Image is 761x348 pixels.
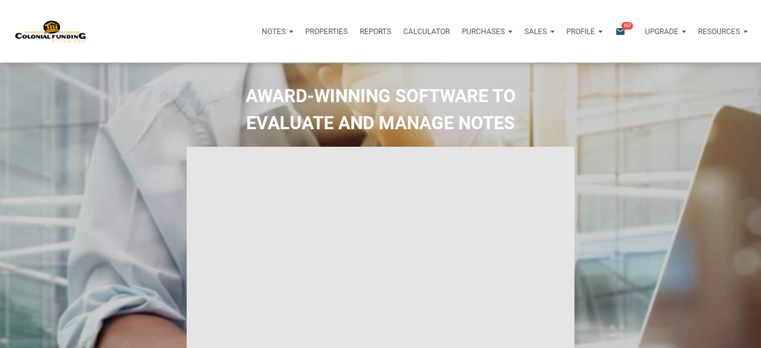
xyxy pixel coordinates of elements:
p: Upgrade [645,27,678,36]
button: Notes [256,17,299,47]
button: Reports [354,17,397,47]
button: email167 [608,17,639,47]
a: Calculator [397,17,456,47]
a: Properties [299,17,354,47]
button: Profile [560,17,608,47]
p: Resources [698,27,740,36]
i: email [614,26,626,37]
p: Properties [305,27,348,36]
p: Sales [524,27,547,36]
span: 167 [621,22,633,30]
button: Purchases [456,17,518,47]
button: Sales [518,17,560,47]
h2: AWARD-WINNING SOFTWARE TO EVALUATE AND MANAGE NOTES [8,83,753,137]
p: Profile [566,27,595,36]
p: Calculator [403,27,450,36]
p: Notes [262,27,286,36]
button: Upgrade [639,17,692,47]
p: Reports [360,27,391,36]
p: Purchases [462,27,505,36]
button: Resources [692,17,753,47]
